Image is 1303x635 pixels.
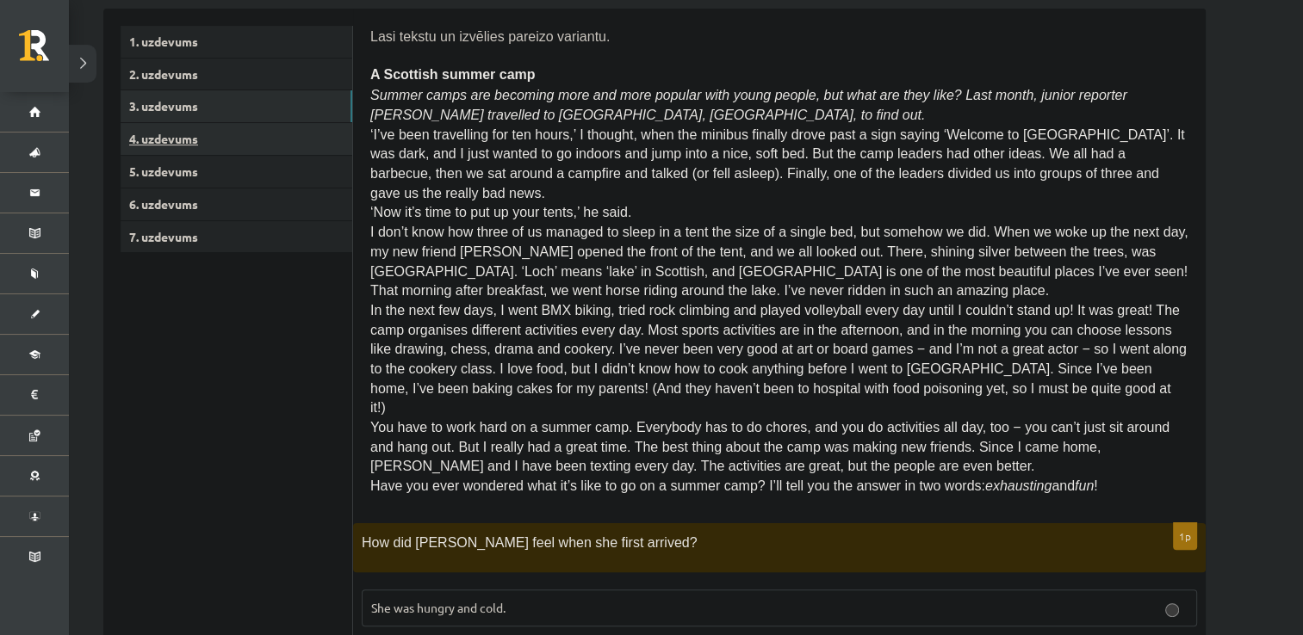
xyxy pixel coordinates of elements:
span: ‘Now it’s time to put up your tents,’ he said. [370,205,631,219]
a: 3. uzdevums [121,90,352,122]
span: ‘I’ve been travelling for ten hours,’ I thought, when the minibus finally drove past a sign sayin... [370,127,1185,200]
p: 1p [1173,522,1197,550]
i: exhausting [985,478,1052,493]
a: 1. uzdevums [121,26,352,58]
span: In the next few days, I went BMX biking, tried rock climbing and played volleyball every day unti... [370,303,1187,415]
i: fun [1075,478,1094,493]
a: 6. uzdevums [121,188,352,220]
a: 7. uzdevums [121,221,352,253]
span: You have to work hard on a summer camp. Everybody has to do chores, and you do activities all day... [370,420,1170,473]
a: 2. uzdevums [121,59,352,90]
span: I don’t know how three of us managed to sleep in a tent the size of a single bed, but somehow we ... [370,225,1188,298]
span: How did [PERSON_NAME] feel when she first arrived? [362,535,697,550]
a: 5. uzdevums [121,156,352,188]
span: Lasi tekstu un izvēlies pareizo variantu. [370,29,610,44]
a: Rīgas 1. Tālmācības vidusskola [19,30,69,73]
input: She was hungry and cold. [1165,603,1179,617]
span: A Scottish summer camp [370,67,535,82]
span: She was hungry and cold. [371,600,506,615]
a: 4. uzdevums [121,123,352,155]
span: Have you ever wondered what it’s like to go on a summer camp? I’ll tell you the answer in two wor... [370,478,1098,493]
span: Summer camps are becoming more and more popular with young people, but what are they like? Last m... [370,88,1127,122]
